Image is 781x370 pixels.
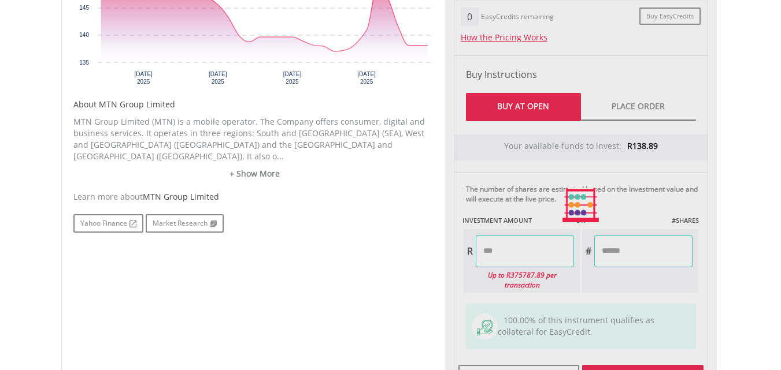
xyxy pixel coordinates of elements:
[209,71,227,85] text: [DATE] 2025
[357,71,376,85] text: [DATE] 2025
[146,214,224,233] a: Market Research
[79,59,89,66] text: 135
[73,191,436,203] div: Learn more about
[73,214,143,233] a: Yahoo Finance
[143,191,219,202] span: MTN Group Limited
[79,32,89,38] text: 140
[73,116,436,162] p: MTN Group Limited (MTN) is a mobile operator. The Company offers consumer, digital and business s...
[79,5,89,11] text: 145
[283,71,301,85] text: [DATE] 2025
[73,168,436,180] a: + Show More
[134,71,153,85] text: [DATE] 2025
[73,99,436,110] h5: About MTN Group Limited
